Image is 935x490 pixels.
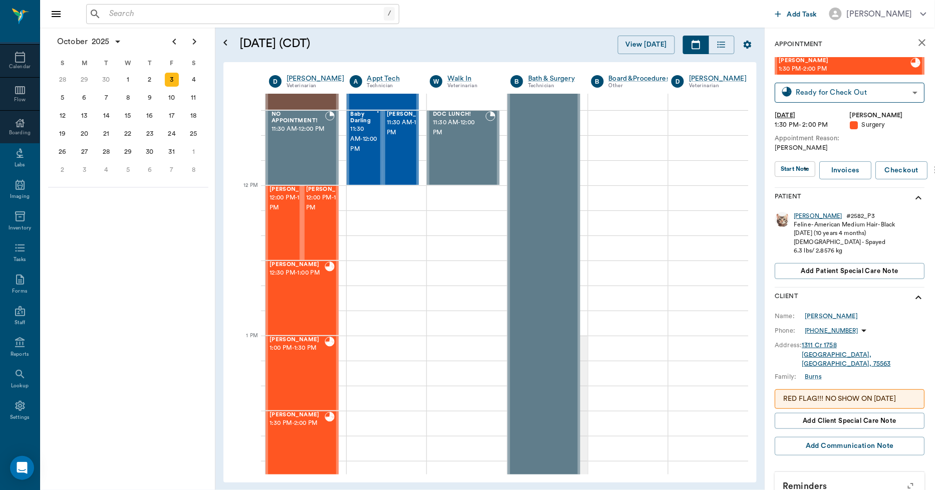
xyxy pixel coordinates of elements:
div: / [384,7,395,21]
div: Friday, October 24, 2025 [165,127,179,141]
div: W [430,75,442,88]
button: Close drawer [46,4,66,24]
span: [PERSON_NAME] [270,186,320,193]
div: Settings [10,414,30,421]
div: CHECKED_OUT, 11:30 AM - 12:00 PM [347,110,383,185]
span: 11:30 AM - 12:00 PM [351,124,377,154]
div: Reports [11,351,29,358]
div: Appointment Reason: [775,134,925,143]
span: [PERSON_NAME] [270,337,325,343]
div: Tuesday, October 28, 2025 [99,145,113,159]
div: T [139,56,161,71]
div: Tuesday, October 21, 2025 [99,127,113,141]
p: Client [775,292,799,304]
p: Appointment [775,40,823,49]
div: Tuesday, September 30, 2025 [99,73,113,87]
div: CHECKED_OUT, 11:30 AM - 12:00 PM [383,110,419,185]
button: Next page [184,32,204,52]
span: Add patient Special Care Note [801,266,898,277]
h5: [DATE] (CDT) [240,36,460,52]
button: close [912,33,932,53]
input: Search [105,7,384,21]
div: Monday, October 20, 2025 [77,127,91,141]
div: Thursday, November 6, 2025 [143,163,157,177]
div: [PERSON_NAME] [775,143,925,153]
div: 6.3 lbs / 2.8576 kg [794,247,896,255]
span: [PERSON_NAME] [270,412,325,418]
div: B [511,75,523,88]
div: S [52,56,74,71]
div: Imaging [10,193,30,200]
div: Saturday, October 11, 2025 [186,91,200,105]
div: Thursday, October 2, 2025 [143,73,157,87]
div: Saturday, October 18, 2025 [186,109,200,123]
span: NO APPOINTMENT! [272,111,325,124]
div: Wednesday, October 1, 2025 [121,73,135,87]
div: Friday, October 10, 2025 [165,91,179,105]
div: Monday, November 3, 2025 [77,163,91,177]
div: 1:30 PM - 2:00 PM [775,120,850,130]
a: [PERSON_NAME] [689,74,747,84]
div: Open Intercom Messenger [10,456,34,480]
svg: show more [913,292,925,304]
div: Veterinarian [287,82,344,90]
span: Baby Darling [351,111,377,124]
div: Friday, October 17, 2025 [165,109,179,123]
div: Sunday, October 5, 2025 [56,91,70,105]
div: Technician [367,82,415,90]
div: Sunday, October 26, 2025 [56,145,70,159]
span: 2025 [90,35,112,49]
div: Wednesday, October 22, 2025 [121,127,135,141]
button: Open calendar [219,24,231,62]
span: DOC LUNCH! [433,111,486,118]
div: Burns [805,372,822,381]
a: Invoices [820,161,872,180]
button: Checkout [876,161,928,180]
div: Monday, October 13, 2025 [77,109,91,123]
div: Saturday, October 4, 2025 [186,73,200,87]
span: 11:30 AM - 12:00 PM [387,118,437,138]
img: Profile Image [775,212,790,227]
div: [PERSON_NAME] [794,212,843,220]
p: [PHONE_NUMBER] [805,327,858,335]
span: [PERSON_NAME] [270,262,325,268]
p: RED FLAG!!! NO SHOW ON [DATE] [784,394,916,404]
div: Wednesday, November 5, 2025 [121,163,135,177]
div: Start Note [781,163,800,175]
span: [PERSON_NAME] [387,111,437,118]
div: Name: [775,312,805,321]
div: Other [609,82,670,90]
span: 11:30 AM - 12:00 PM [433,118,486,138]
button: Add Task [771,5,821,23]
button: October2025 [52,32,127,52]
div: READY_TO_CHECKOUT, 12:30 PM - 1:00 PM [266,261,339,336]
div: Monday, October 6, 2025 [77,91,91,105]
span: [PERSON_NAME] [779,58,911,64]
span: 1:30 PM - 2:00 PM [270,418,325,428]
div: Surgery [850,120,925,130]
a: Walk In [447,74,496,84]
div: Tuesday, October 14, 2025 [99,109,113,123]
div: Saturday, October 25, 2025 [186,127,200,141]
div: Staff [15,319,25,327]
a: [PERSON_NAME] [805,312,858,321]
div: READY_TO_CHECKOUT, 1:30 PM - 2:00 PM [266,411,339,486]
div: Address: [775,341,802,350]
div: Tuesday, November 4, 2025 [99,163,113,177]
div: Forms [12,288,27,295]
div: Bath & Surgery [528,74,576,84]
div: 12 PM [231,180,258,205]
div: Friday, October 31, 2025 [165,145,179,159]
div: M [74,56,96,71]
button: Add Communication Note [775,437,925,455]
div: A [350,75,362,88]
div: Tuesday, October 7, 2025 [99,91,113,105]
div: Wednesday, October 15, 2025 [121,109,135,123]
div: D [671,75,684,88]
div: Sunday, November 2, 2025 [56,163,70,177]
div: Tasks [14,256,26,264]
div: S [182,56,204,71]
div: Labs [15,161,25,169]
div: [DATE] [775,111,850,120]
